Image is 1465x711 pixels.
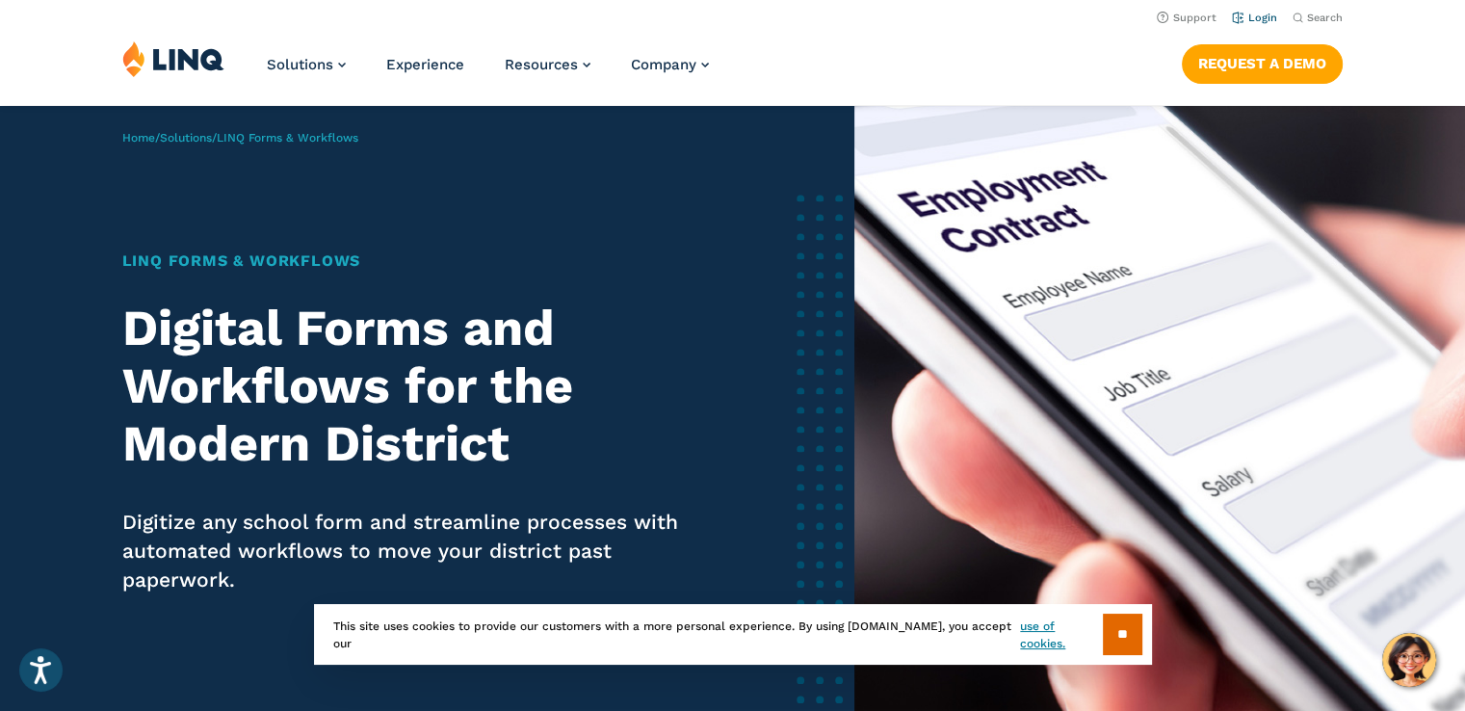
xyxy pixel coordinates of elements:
a: Home [122,131,155,145]
div: This site uses cookies to provide our customers with a more personal experience. By using [DOMAIN... [314,604,1152,665]
span: Solutions [267,56,333,73]
h2: Digital Forms and Workflows for the Modern District [122,300,699,472]
a: Experience [386,56,464,73]
span: Search [1307,12,1343,24]
button: Open Search Bar [1293,11,1343,25]
h1: LINQ Forms & Workflows [122,250,699,273]
span: / / [122,131,358,145]
span: Company [631,56,696,73]
a: Solutions [267,56,346,73]
a: use of cookies. [1020,618,1102,652]
button: Hello, have a question? Let’s chat. [1382,633,1436,687]
span: Resources [505,56,578,73]
nav: Button Navigation [1182,40,1343,83]
a: Support [1157,12,1216,24]
a: Login [1232,12,1277,24]
p: Digitize any school form and streamline processes with automated workflows to move your district ... [122,508,699,594]
nav: Primary Navigation [267,40,709,104]
img: LINQ | K‑12 Software [122,40,224,77]
a: Request a Demo [1182,44,1343,83]
span: LINQ Forms & Workflows [217,131,358,145]
a: Company [631,56,709,73]
a: Solutions [160,131,212,145]
a: Resources [505,56,590,73]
